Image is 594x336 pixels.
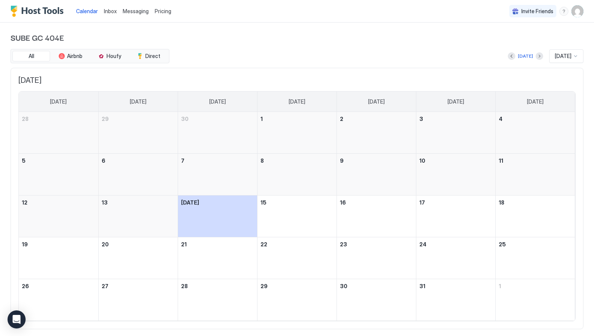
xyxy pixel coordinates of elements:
td: October 4, 2025 [495,112,575,154]
span: [DATE] [209,98,226,105]
a: September 30, 2025 [178,112,257,126]
span: 4 [499,116,503,122]
a: October 22, 2025 [257,237,337,251]
a: October 26, 2025 [19,279,98,293]
span: 27 [102,283,108,289]
a: October 1, 2025 [257,112,337,126]
td: October 12, 2025 [19,195,98,237]
a: October 23, 2025 [337,237,416,251]
a: October 12, 2025 [19,195,98,209]
a: October 5, 2025 [19,154,98,168]
a: October 20, 2025 [99,237,178,251]
span: Calendar [76,8,98,14]
span: 28 [22,116,29,122]
a: Sunday [43,92,74,112]
span: 2 [340,116,343,122]
a: October 21, 2025 [178,237,257,251]
span: Invite Friends [521,8,553,15]
a: October 30, 2025 [337,279,416,293]
div: menu [559,7,568,16]
a: September 28, 2025 [19,112,98,126]
td: October 24, 2025 [416,237,495,279]
button: All [12,51,50,61]
span: 10 [419,157,425,164]
td: October 22, 2025 [257,237,337,279]
div: User profile [571,5,583,17]
td: October 3, 2025 [416,112,495,154]
a: Saturday [519,92,551,112]
span: 30 [181,116,189,122]
a: Monday [122,92,154,112]
button: Next month [536,52,543,60]
td: October 1, 2025 [257,112,337,154]
a: October 31, 2025 [416,279,495,293]
span: 26 [22,283,29,289]
a: Messaging [123,7,149,15]
span: 31 [419,283,425,289]
a: October 14, 2025 [178,195,257,209]
span: Pricing [155,8,171,15]
td: October 17, 2025 [416,195,495,237]
span: 25 [499,241,506,247]
span: [DATE] [50,98,67,105]
span: [DATE] [368,98,385,105]
span: 1 [499,283,501,289]
td: October 2, 2025 [337,112,416,154]
span: 29 [102,116,109,122]
td: October 28, 2025 [178,279,257,321]
a: October 3, 2025 [416,112,495,126]
span: Direct [145,53,160,60]
a: October 8, 2025 [257,154,337,168]
span: 5 [22,157,26,164]
a: October 25, 2025 [496,237,575,251]
span: 11 [499,157,503,164]
td: October 27, 2025 [98,279,178,321]
td: October 13, 2025 [98,195,178,237]
td: September 28, 2025 [19,112,98,154]
span: 13 [102,199,108,206]
span: SUBE GC 404E [11,32,583,43]
a: Host Tools Logo [11,6,67,17]
td: October 19, 2025 [19,237,98,279]
td: October 18, 2025 [495,195,575,237]
span: [DATE] [18,76,576,85]
a: Friday [440,92,472,112]
span: [DATE] [130,98,146,105]
a: October 2, 2025 [337,112,416,126]
a: October 29, 2025 [257,279,337,293]
a: October 19, 2025 [19,237,98,251]
div: [DATE] [518,53,533,60]
span: 19 [22,241,28,247]
span: 7 [181,157,184,164]
button: Houfy [91,51,128,61]
a: October 16, 2025 [337,195,416,209]
span: 1 [260,116,263,122]
td: October 14, 2025 [178,195,257,237]
span: Houfy [107,53,121,60]
a: Tuesday [202,92,233,112]
a: October 24, 2025 [416,237,495,251]
td: November 1, 2025 [495,279,575,321]
td: October 29, 2025 [257,279,337,321]
span: [DATE] [289,98,305,105]
td: October 9, 2025 [337,154,416,195]
span: 16 [340,199,346,206]
a: October 7, 2025 [178,154,257,168]
span: 22 [260,241,267,247]
a: October 9, 2025 [337,154,416,168]
span: 6 [102,157,105,164]
td: October 10, 2025 [416,154,495,195]
td: October 16, 2025 [337,195,416,237]
a: Calendar [76,7,98,15]
a: October 11, 2025 [496,154,575,168]
a: October 15, 2025 [257,195,337,209]
div: tab-group [11,49,169,63]
span: [DATE] [527,98,544,105]
span: 9 [340,157,344,164]
span: 18 [499,199,504,206]
button: Previous month [508,52,515,60]
span: 3 [419,116,423,122]
span: 17 [419,199,425,206]
td: October 31, 2025 [416,279,495,321]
